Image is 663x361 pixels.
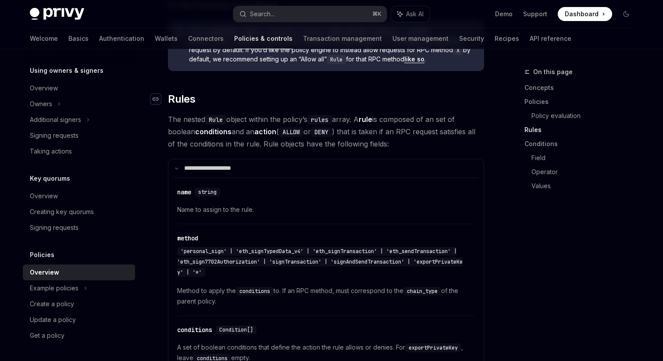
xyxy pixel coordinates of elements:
div: Creating key quorums [30,207,94,217]
a: API reference [530,28,571,49]
a: Welcome [30,28,58,49]
div: Overview [30,191,58,201]
a: Overview [23,264,135,280]
span: ⌘ K [372,11,381,18]
span: Condition[] [219,326,253,333]
code: rules [307,115,332,125]
a: Rules [524,123,640,137]
a: Signing requests [23,128,135,143]
span: Ask AI [406,10,424,18]
div: Overview [30,267,59,278]
img: dark logo [30,8,84,20]
span: string [198,189,217,196]
div: Taking actions [30,146,72,157]
a: Overview [23,80,135,96]
a: Recipes [495,28,519,49]
a: Operator [531,165,640,179]
button: Ask AI [391,6,430,22]
a: like so [404,55,424,63]
code: conditions [236,287,274,296]
a: Create a policy [23,296,135,312]
a: Support [523,10,547,18]
h5: Policies [30,250,54,260]
h5: Using owners & signers [30,65,103,76]
div: method [177,234,198,243]
a: Get a policy [23,328,135,343]
a: Field [531,151,640,165]
code: Rule [205,115,226,125]
a: Basics [68,28,89,49]
a: Wallets [155,28,178,49]
code: ALLOW [279,127,303,137]
button: Search...⌘K [233,6,387,22]
a: Signing requests [23,220,135,236]
span: The nested object within the policy’s array. A is composed of an set of boolean and an ( or ) tha... [168,113,484,150]
span: Dashboard [565,10,599,18]
span: On this page [533,67,573,77]
button: Toggle dark mode [619,7,633,21]
a: User management [392,28,449,49]
a: Demo [495,10,513,18]
div: Update a policy [30,315,76,325]
code: Rule [327,55,346,64]
div: conditions [177,325,212,334]
div: Owners [30,99,52,109]
a: Navigate to header [150,92,168,106]
strong: rule [359,115,372,124]
div: name [177,188,191,197]
code: exportPrivateKey [405,343,461,352]
div: Get a policy [30,330,64,341]
strong: action [254,127,276,136]
div: Signing requests [30,222,78,233]
a: Creating key quorums [23,204,135,220]
code: X [453,46,463,55]
a: Dashboard [558,7,612,21]
div: Signing requests [30,130,78,141]
strong: conditions [195,127,232,136]
div: Create a policy [30,299,74,309]
code: DENY [311,127,332,137]
span: Rules [168,92,195,106]
div: Search... [250,9,274,19]
code: chain_type [403,287,441,296]
a: Policy evaluation [531,109,640,123]
div: Example policies [30,283,78,293]
a: Conditions [524,137,640,151]
a: Concepts [524,81,640,95]
a: Authentication [99,28,144,49]
a: Connectors [188,28,224,49]
span: Method to apply the to. If an RPC method, must correspond to the of the parent policy. [177,286,475,307]
a: Security [459,28,484,49]
a: Taking actions [23,143,135,159]
div: Overview [30,83,58,93]
a: Update a policy [23,312,135,328]
div: Additional signers [30,114,81,125]
h5: Key quorums [30,173,70,184]
span: Name to assign to the rule. [177,204,475,215]
a: Values [531,179,640,193]
span: 'personal_sign' | 'eth_signTypedData_v4' | 'eth_signTransaction' | 'eth_sendTransaction' | 'eth_s... [177,248,463,276]
a: Policies [524,95,640,109]
a: Overview [23,188,135,204]
a: Policies & controls [234,28,292,49]
a: Transaction management [303,28,382,49]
